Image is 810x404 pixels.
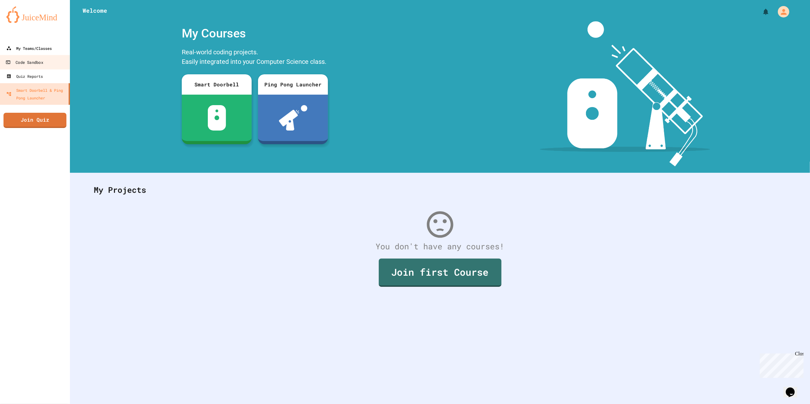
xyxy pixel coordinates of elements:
[3,113,66,128] a: Join Quiz
[6,6,64,23] img: logo-orange.svg
[379,259,501,287] a: Join first Course
[3,3,44,40] div: Chat with us now!Close
[182,74,252,95] div: Smart Doorbell
[258,74,328,95] div: Ping Pong Launcher
[208,105,226,131] img: sdb-white.svg
[5,58,43,66] div: Code Sandbox
[87,240,793,252] div: You don't have any courses!
[540,21,710,166] img: banner-image-my-projects.png
[179,21,331,46] div: My Courses
[6,86,66,102] div: Smart Doorbell & Ping Pong Launcher
[783,379,804,398] iframe: chat widget
[279,105,307,131] img: ppl-with-ball.png
[6,44,52,52] div: My Teams/Classes
[771,4,791,19] div: My Account
[87,178,793,202] div: My Projects
[750,6,771,17] div: My Notifications
[179,46,331,70] div: Real-world coding projects. Easily integrated into your Computer Science class.
[6,72,43,80] div: Quiz Reports
[757,351,804,378] iframe: chat widget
